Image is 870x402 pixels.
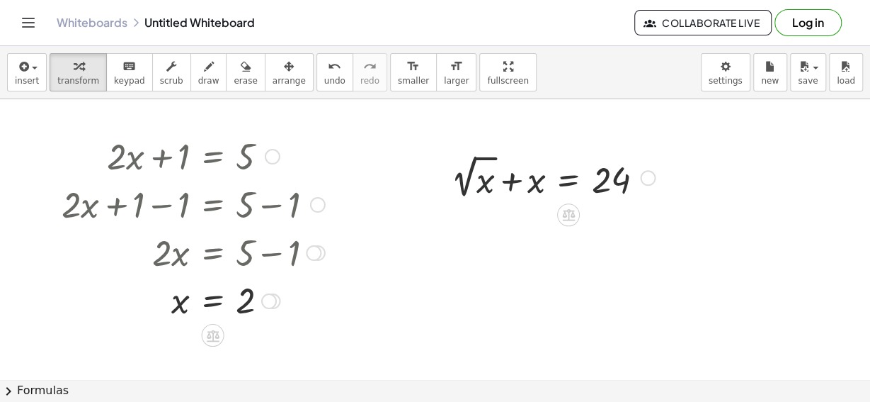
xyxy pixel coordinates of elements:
[328,58,341,75] i: undo
[709,76,743,86] span: settings
[557,203,580,226] div: Apply the same math to both sides of the equation
[450,58,463,75] i: format_size
[234,76,257,86] span: erase
[353,53,387,91] button: redoredo
[324,76,345,86] span: undo
[390,53,437,91] button: format_sizesmaller
[226,53,265,91] button: erase
[190,53,227,91] button: draw
[406,58,420,75] i: format_size
[273,76,306,86] span: arrange
[774,9,842,36] button: Log in
[7,53,47,91] button: insert
[15,76,39,86] span: insert
[198,76,219,86] span: draw
[798,76,818,86] span: save
[634,10,772,35] button: Collaborate Live
[106,53,153,91] button: keyboardkeypad
[444,76,469,86] span: larger
[160,76,183,86] span: scrub
[316,53,353,91] button: undoundo
[701,53,750,91] button: settings
[265,53,314,91] button: arrange
[57,76,99,86] span: transform
[753,53,787,91] button: new
[761,76,779,86] span: new
[114,76,145,86] span: keypad
[479,53,536,91] button: fullscreen
[152,53,191,91] button: scrub
[122,58,136,75] i: keyboard
[50,53,107,91] button: transform
[436,53,476,91] button: format_sizelarger
[202,324,224,347] div: Apply the same math to both sides of the equation
[363,58,377,75] i: redo
[829,53,863,91] button: load
[57,16,127,30] a: Whiteboards
[837,76,855,86] span: load
[398,76,429,86] span: smaller
[360,76,379,86] span: redo
[487,76,528,86] span: fullscreen
[646,16,760,29] span: Collaborate Live
[17,11,40,34] button: Toggle navigation
[790,53,826,91] button: save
